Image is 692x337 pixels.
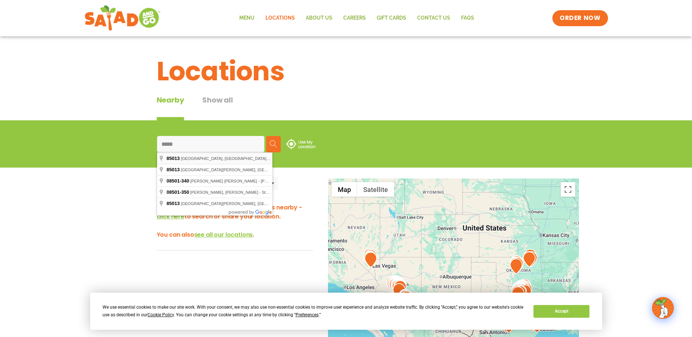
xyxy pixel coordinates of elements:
span: click here [157,212,184,221]
button: Show all [202,95,233,120]
a: ORDER NOW [552,10,608,26]
button: Accept [533,305,589,318]
h1: Locations [157,52,536,91]
span: [PERSON_NAME] [PERSON_NAME] - [PERSON_NAME], [PERSON_NAME] - State of [GEOGRAPHIC_DATA], [GEOGRAP... [190,179,433,183]
span: Cookie Policy [148,312,174,317]
img: new-SAG-logo-768×292 [84,4,161,33]
div: Tabbed content [157,95,251,120]
button: Show satellite imagery [357,182,394,197]
img: use-location.svg [286,139,315,149]
div: Nearby Locations [157,179,210,188]
span: [GEOGRAPHIC_DATA][PERSON_NAME], [GEOGRAPHIC_DATA], [GEOGRAPHIC_DATA] [181,201,343,206]
span: 85013 [167,156,180,161]
a: GIFT CARDS [371,10,412,27]
a: Menu [234,10,260,27]
span: [GEOGRAPHIC_DATA], [GEOGRAPHIC_DATA], [GEOGRAPHIC_DATA] [181,156,310,161]
span: [PERSON_NAME], [PERSON_NAME] - State of [GEOGRAPHIC_DATA], [GEOGRAPHIC_DATA] [190,190,362,194]
button: Show street map [332,182,357,197]
a: Locations [260,10,300,27]
img: wpChatIcon [653,298,673,318]
span: [GEOGRAPHIC_DATA][PERSON_NAME], [GEOGRAPHIC_DATA], [GEOGRAPHIC_DATA] [181,168,343,172]
div: Nearby [157,95,184,120]
a: Contact Us [412,10,456,27]
a: FAQs [456,10,480,27]
span: 08501-350 [167,189,189,195]
nav: Menu [234,10,480,27]
span: Preferences [296,312,319,317]
img: search.svg [270,140,277,148]
h3: Hey there! We'd love to show you what's nearby - to search or share your location. You can also . [157,203,313,239]
div: Cookie Consent Prompt [90,293,602,330]
span: 85013 [167,167,180,172]
span: 85013 [167,201,180,206]
div: We use essential cookies to make our site work. With your consent, we may also use non-essential ... [103,304,525,319]
a: About Us [300,10,338,27]
span: see all our locations [194,230,253,239]
span: ORDER NOW [560,14,600,23]
span: 08501-340 [167,178,189,184]
a: Careers [338,10,371,27]
button: Toggle fullscreen view [561,182,575,197]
